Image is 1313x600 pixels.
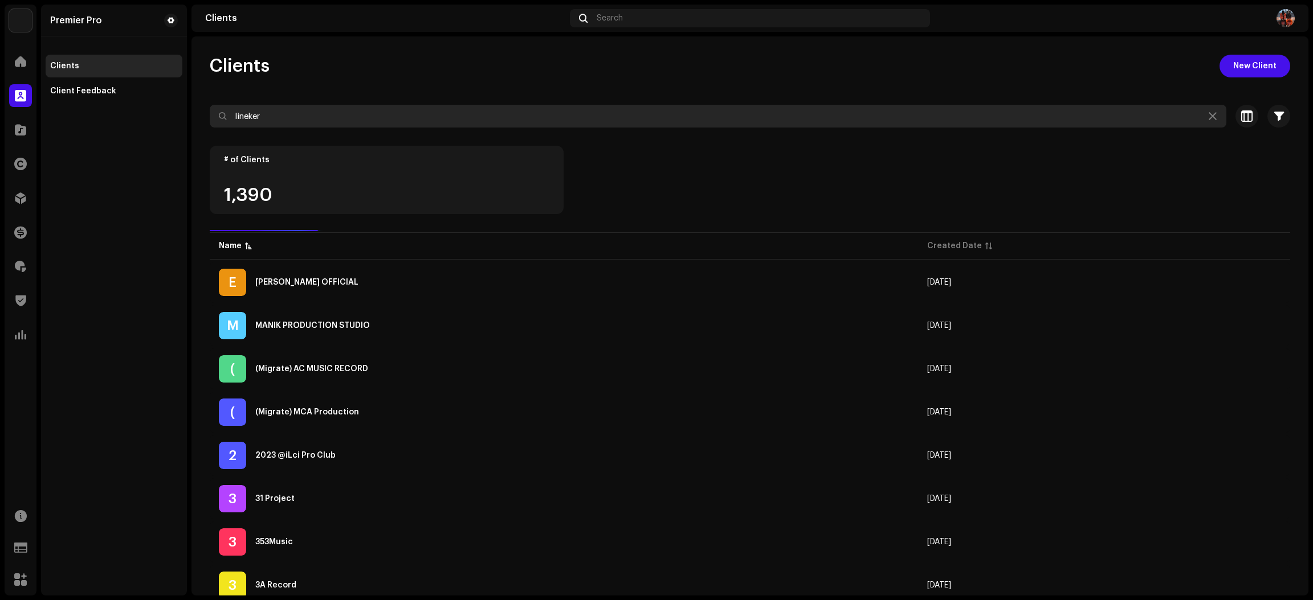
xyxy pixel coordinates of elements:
div: M [219,312,246,339]
span: Search [597,14,623,23]
div: ( [219,398,246,426]
span: Jul 22, 2025 [927,278,951,286]
span: Mar 15, 2023 [927,538,951,546]
re-m-nav-item: Clients [46,55,182,77]
span: Feb 3, 2023 [927,451,951,459]
div: Client Feedback [50,87,116,96]
div: Clients [205,14,565,23]
div: 353Music [255,538,293,546]
span: Nov 23, 2022 [927,495,951,503]
div: (Migrate) MCA Production [255,408,359,416]
div: Clients [50,61,79,71]
div: ( [219,355,246,383]
input: Search [210,105,1226,128]
span: Aug 22, 2025 [927,322,951,330]
div: 3 [219,485,246,512]
div: MANIK PRODUCTION STUDIO [255,322,370,330]
div: 31 Project [255,495,295,503]
div: Name [219,240,242,252]
re-m-nav-item: Client Feedback [46,80,182,102]
span: Nov 3, 2024 [927,581,951,589]
div: 3 [219,528,246,556]
span: New Client [1233,55,1277,77]
div: Premier Pro [50,16,102,25]
div: Created Date [927,240,982,252]
span: Clients [210,55,270,77]
div: 3 [219,572,246,599]
span: Feb 20, 2023 [927,408,951,416]
div: (Migrate) AC MUSIC RECORD [255,365,368,373]
div: 2023 @iLci Pro Club [255,451,336,459]
div: # of Clients [224,155,549,165]
button: New Client [1220,55,1290,77]
re-o-card-value: # of Clients [210,146,564,214]
span: Feb 22, 2023 [927,365,951,373]
div: 2 [219,442,246,469]
div: E [219,269,246,296]
img: 64f15ab7-a28a-4bb5-a164-82594ec98160 [9,9,32,32]
img: e0da1e75-51bb-48e8-b89a-af9921f343bd [1277,9,1295,27]
div: EARNEY JOHAN OFFICIAL [255,278,358,286]
div: 3A Record [255,581,296,589]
